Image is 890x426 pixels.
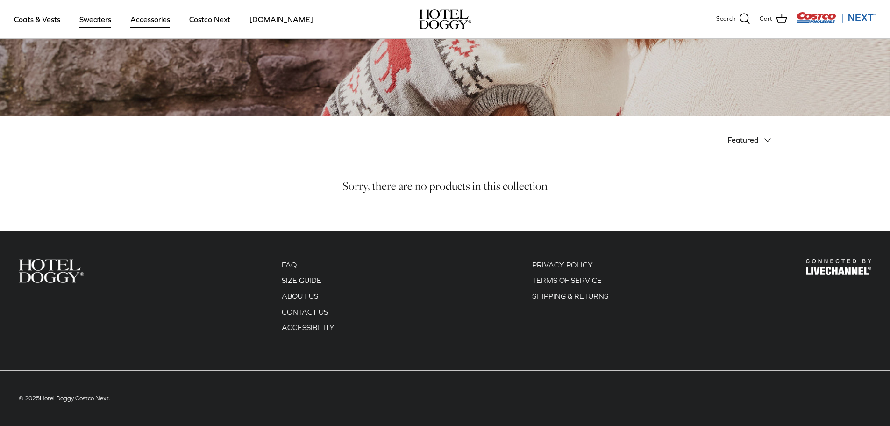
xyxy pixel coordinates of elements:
div: Secondary navigation [272,259,344,338]
span: © 2025 . [19,395,110,402]
a: Coats & Vests [6,3,69,35]
a: TERMS OF SERVICE [532,276,602,284]
span: Cart [760,14,772,24]
a: FAQ [282,260,297,269]
a: Costco Next [181,3,239,35]
img: hoteldoggycom [419,9,471,29]
span: Search [716,14,735,24]
a: Search [716,13,750,25]
a: SIZE GUIDE [282,276,321,284]
a: Cart [760,13,787,25]
img: Hotel Doggy Costco Next [806,259,871,275]
img: Hotel Doggy Costco Next [19,259,84,283]
a: Visit Costco Next [797,18,876,25]
a: [DOMAIN_NAME] [241,3,321,35]
a: Accessories [122,3,178,35]
a: SHIPPING & RETURNS [532,292,608,300]
a: ACCESSIBILITY [282,323,335,332]
a: hoteldoggy.com hoteldoggycom [419,9,471,29]
a: CONTACT US [282,308,328,316]
a: Hotel Doggy Costco Next [40,395,109,402]
img: Costco Next [797,12,876,23]
h5: Sorry, there are no products in this collection [114,179,777,193]
button: Featured [727,130,777,151]
a: PRIVACY POLICY [532,260,593,269]
div: Secondary navigation [523,259,618,338]
span: Featured [727,136,758,144]
a: Sweaters [71,3,120,35]
a: ABOUT US [282,292,318,300]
